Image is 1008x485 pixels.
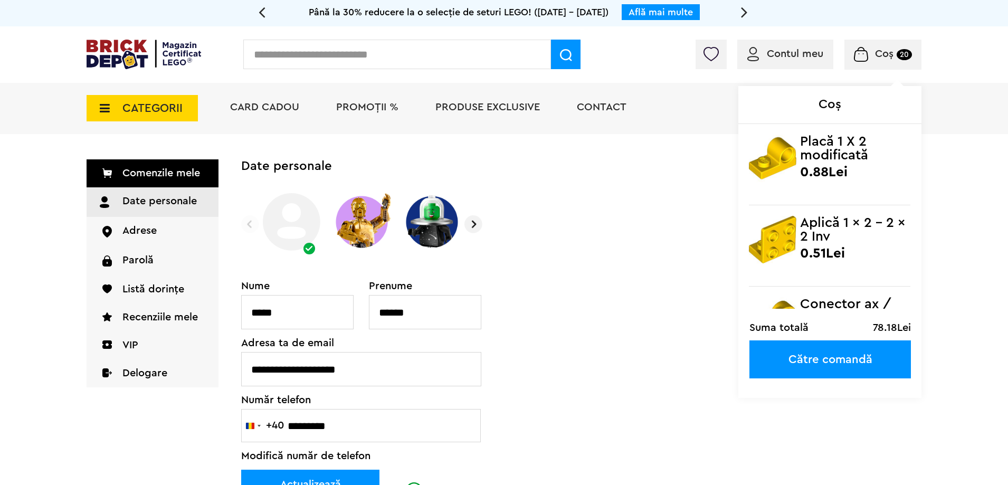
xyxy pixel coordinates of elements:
[309,7,608,17] span: Până la 30% reducere la o selecție de seturi LEGO! ([DATE] - [DATE])
[87,246,218,275] a: Parolă
[87,159,218,187] a: Comenzile mele
[369,281,482,291] label: Prenume
[577,102,626,112] a: Contact
[230,102,299,112] a: Card Cadou
[241,451,370,461] span: Modifică număr de telefon
[87,187,218,217] a: Date personale
[87,331,218,359] a: VIP
[336,102,398,112] a: PROMOȚII %
[241,338,482,348] label: Adresa ta de email
[747,49,823,59] a: Contul meu
[122,102,183,114] span: CATEGORII
[241,281,354,291] label: Nume
[87,303,218,331] a: Recenziile mele
[87,275,218,303] a: Listă dorințe
[629,7,693,17] a: Află mai multe
[875,49,893,59] span: Coș
[87,217,218,246] a: Adrese
[87,359,218,387] a: Delogare
[435,102,540,112] a: Produse exclusive
[767,49,823,59] span: Contul meu
[897,49,912,60] small: 20
[241,159,921,173] h2: Date personale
